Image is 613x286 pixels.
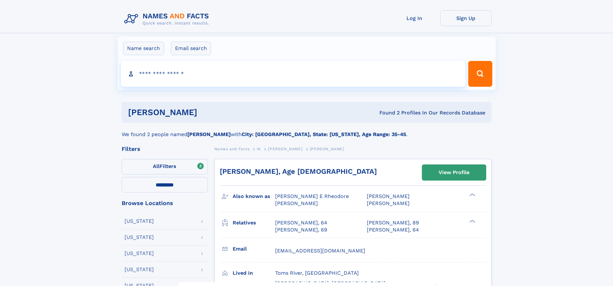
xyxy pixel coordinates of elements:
h3: Also known as [233,191,275,202]
h3: Relatives [233,217,275,228]
a: Log In [389,10,440,26]
div: Filters [122,146,208,152]
a: [PERSON_NAME], 64 [275,219,327,226]
a: View Profile [422,165,486,180]
div: Browse Locations [122,200,208,206]
span: [PERSON_NAME] [275,200,318,206]
a: [PERSON_NAME], 69 [275,226,327,233]
a: [PERSON_NAME], 89 [367,219,419,226]
div: We found 2 people named with . [122,123,492,138]
span: W [257,147,261,151]
label: Name search [123,42,164,55]
input: search input [121,61,466,87]
a: Names and Facts [214,145,250,153]
h1: [PERSON_NAME] [128,108,288,116]
a: [PERSON_NAME], Age [DEMOGRAPHIC_DATA] [220,167,377,175]
label: Filters [122,159,208,174]
div: [US_STATE] [125,219,154,224]
a: W [257,145,261,153]
a: [PERSON_NAME], 64 [367,226,419,233]
span: Toms River, [GEOGRAPHIC_DATA] [275,270,359,276]
a: [PERSON_NAME] [268,145,302,153]
span: All [153,163,160,169]
span: [PERSON_NAME] [268,147,302,151]
div: ❯ [468,193,476,197]
a: Sign Up [440,10,492,26]
img: Logo Names and Facts [122,10,214,28]
span: [PERSON_NAME] [367,193,410,199]
h3: Lived in [233,268,275,279]
div: ❯ [468,219,476,223]
span: [PERSON_NAME] [310,147,344,151]
div: Found 2 Profiles In Our Records Database [288,109,485,116]
b: [PERSON_NAME] [187,131,231,137]
div: [US_STATE] [125,251,154,256]
div: [US_STATE] [125,267,154,272]
b: City: [GEOGRAPHIC_DATA], State: [US_STATE], Age Range: 35-45 [242,131,406,137]
span: [PERSON_NAME] [367,200,410,206]
div: View Profile [439,165,469,180]
label: Email search [171,42,211,55]
button: Search Button [468,61,492,87]
span: [PERSON_NAME] E Rheodore [275,193,349,199]
div: [US_STATE] [125,235,154,240]
h3: Email [233,243,275,254]
span: [EMAIL_ADDRESS][DOMAIN_NAME] [275,248,365,254]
